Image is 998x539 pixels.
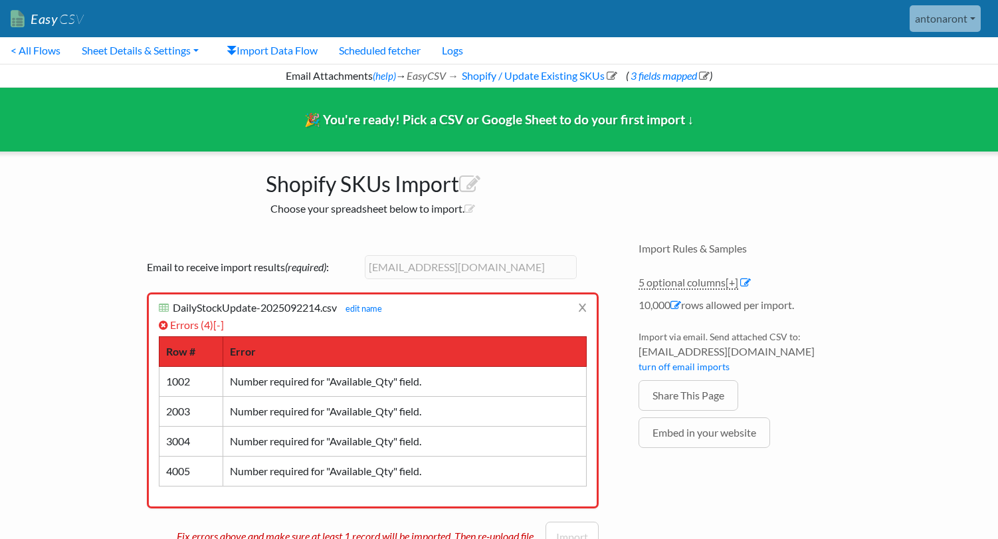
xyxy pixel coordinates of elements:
i: EasyCSV → [407,69,458,82]
span: [EMAIL_ADDRESS][DOMAIN_NAME] [639,344,864,360]
span: 🎉 You're ready! Pick a CSV or Google Sheet to do your first import ↓ [304,112,694,127]
a: Sheet Details & Settings [71,37,209,64]
td: 4005 [159,456,223,486]
a: Embed in your website [639,417,770,448]
th: Error [223,336,587,366]
a: x [578,294,587,320]
td: Number required for "Available_Qty" field. [223,426,587,456]
label: Email to receive import results : [147,259,359,275]
span: CSV [58,11,84,27]
td: Number required for "Available_Qty" field. [223,456,587,486]
td: 1002 [159,366,223,396]
iframe: chat widget [942,486,985,526]
a: 3 fields mapped [629,69,710,82]
span: 4 [204,318,210,331]
td: 2003 [159,396,223,426]
a: Shopify / Update Existing SKUs [460,69,617,82]
td: Number required for "Available_Qty" field. [223,396,587,426]
a: EasyCSV [11,5,84,33]
a: Share This Page [639,380,738,411]
h1: Shopify SKUs Import [134,165,612,197]
td: Number required for "Available_Qty" field. [223,366,587,396]
a: Scheduled fetcher [328,37,431,64]
span: DailyStockUpdate-2025092214.csv [173,301,337,314]
span: [+] [726,276,738,288]
a: (help) [373,70,396,82]
span: [-] [213,318,224,331]
a: 5 optional columns[+] [639,276,738,290]
li: 10,000 rows allowed per import. [639,297,864,320]
a: Import Data Flow [216,37,328,64]
td: 3004 [159,426,223,456]
i: (required) [285,261,326,273]
a: edit name [339,303,382,314]
li: Import via email. Send attached CSV to: [639,330,864,380]
h2: Choose your spreadsheet below to import. [134,202,612,215]
input: example@gmail.com [365,255,577,279]
span: ( ) [626,69,712,82]
h4: Import Rules & Samples [639,242,864,255]
a: turn off email imports [639,361,730,372]
th: Row # [159,336,223,366]
a: Errors (4)[-] [159,318,224,331]
a: Logs [431,37,474,64]
a: antonaront [910,5,981,32]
